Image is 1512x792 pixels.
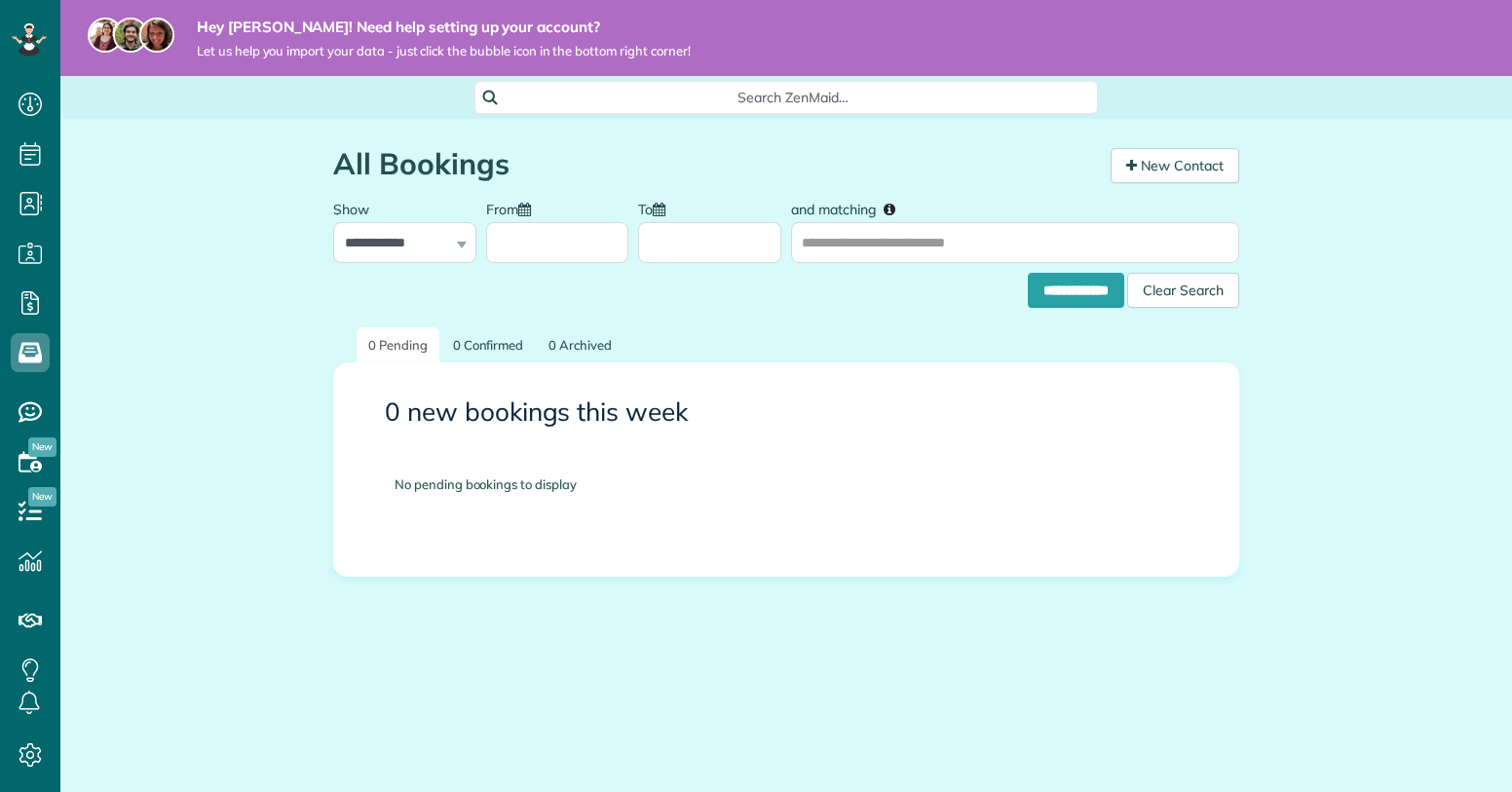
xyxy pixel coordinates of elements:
label: From [486,190,541,226]
h1: All Bookings [333,148,1096,180]
img: michelle-19f622bdf1676172e81f8f8fba1fb50e276960ebfe0243fe18214015130c80e4.jpg [139,18,174,53]
img: maria-72a9807cf96188c08ef61303f053569d2e2a8a1cde33d635c8a3ac13582a053d.jpg [88,18,123,53]
span: Let us help you import your data - just click the bubble icon in the bottom right corner! [197,43,691,59]
span: New [28,437,57,457]
h3: 0 new bookings this week [385,398,1188,427]
strong: Hey [PERSON_NAME]! Need help setting up your account? [197,18,691,37]
div: No pending bookings to display [365,446,1207,523]
a: 0 Pending [357,327,439,363]
div: Clear Search [1127,273,1239,308]
img: jorge-587dff0eeaa6aab1f244e6dc62b8924c3b6ad411094392a53c71c6c4a576187d.jpg [113,18,148,53]
a: Clear Search [1127,277,1239,292]
a: 0 Confirmed [441,327,536,363]
a: 0 Archived [537,327,624,363]
label: and matching [791,190,909,226]
a: New Contact [1111,148,1239,183]
span: New [28,487,57,507]
label: To [638,190,675,226]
